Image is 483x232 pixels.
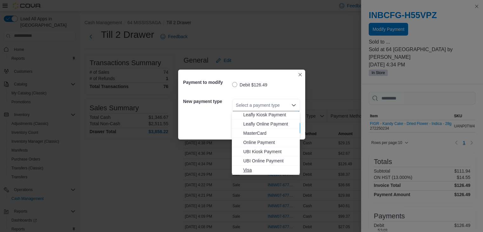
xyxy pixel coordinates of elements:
span: Online Payment [243,139,296,146]
span: UBI Online Payment [243,158,296,164]
button: Close list of options [291,103,296,108]
button: UBI Online Payment [232,156,300,166]
span: UBI Kiosk Payment [243,148,296,155]
button: UBI Kiosk Payment [232,147,300,156]
button: MasterCard [232,129,300,138]
button: Leafly Kiosk Payment [232,110,300,119]
h5: New payment type [183,95,231,108]
button: Visa [232,166,300,175]
button: Leafly Online Payment [232,119,300,129]
button: Online Payment [232,138,300,147]
span: Visa [243,167,296,173]
span: Leafly Kiosk Payment [243,112,296,118]
span: Leafly Online Payment [243,121,296,127]
button: Closes this modal window [296,71,304,78]
h5: Payment to modify [183,76,231,89]
span: MasterCard [243,130,296,136]
input: Accessible screen reader label [236,101,237,109]
label: Debit $126.49 [232,81,267,89]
